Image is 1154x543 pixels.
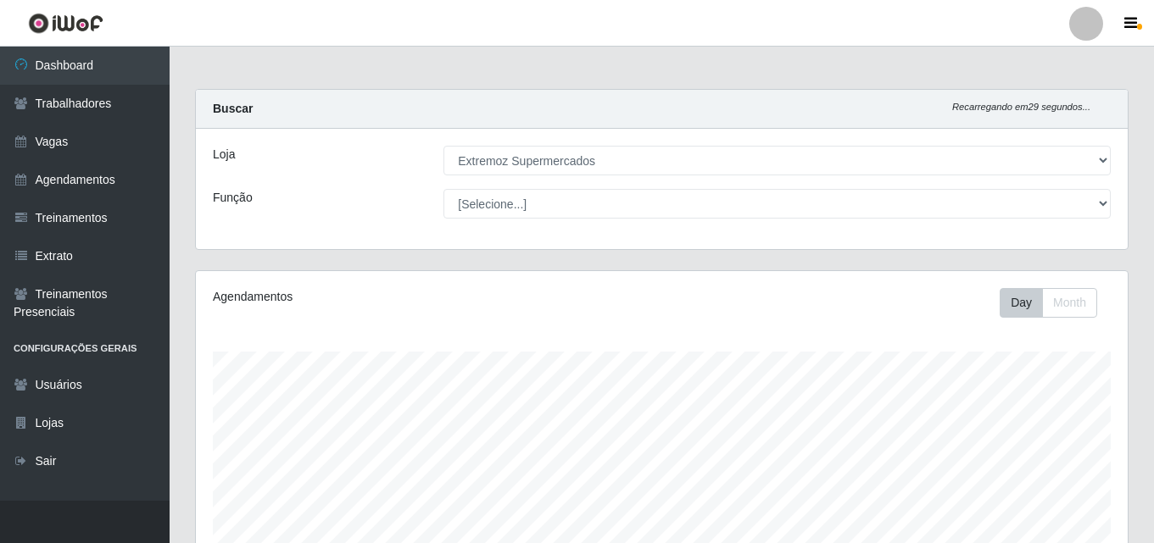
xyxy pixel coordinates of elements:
[28,13,103,34] img: CoreUI Logo
[213,146,235,163] label: Loja
[1000,288,1097,318] div: First group
[1000,288,1111,318] div: Toolbar with button groups
[1042,288,1097,318] button: Month
[952,102,1090,112] i: Recarregando em 29 segundos...
[1000,288,1043,318] button: Day
[213,288,572,306] div: Agendamentos
[213,189,253,207] label: Função
[213,102,253,115] strong: Buscar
